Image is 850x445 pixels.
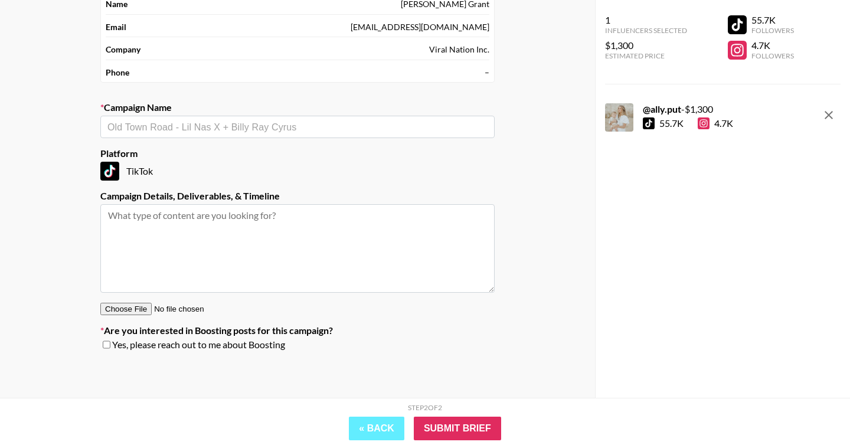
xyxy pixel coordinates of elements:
div: [EMAIL_ADDRESS][DOMAIN_NAME] [351,22,489,32]
button: « Back [349,417,404,440]
div: Step 2 of 2 [408,403,442,412]
div: Viral Nation Inc. [429,44,489,55]
input: Submit Brief [414,417,501,440]
strong: Phone [106,67,129,78]
div: 55.7K [751,14,794,26]
button: remove [817,103,841,127]
strong: @ ally.put [643,103,681,114]
div: $1,300 [605,40,687,51]
div: TikTok [100,162,495,181]
strong: Company [106,44,140,55]
div: 55.7K [659,117,684,129]
span: Yes, please reach out to me about Boosting [112,339,285,351]
div: Estimated Price [605,51,687,60]
strong: Email [106,22,126,32]
label: Are you interested in Boosting posts for this campaign? [100,325,495,336]
label: Platform [100,148,495,159]
div: Followers [751,26,794,35]
div: - $ 1,300 [643,103,733,115]
div: 1 [605,14,687,26]
input: Old Town Road - Lil Nas X + Billy Ray Cyrus [107,120,488,134]
div: 4.7K [751,40,794,51]
img: TikTok [100,162,119,181]
div: – [485,67,489,78]
label: Campaign Name [100,102,495,113]
label: Campaign Details, Deliverables, & Timeline [100,190,495,202]
div: Influencers Selected [605,26,687,35]
div: 4.7K [698,117,733,129]
div: Followers [751,51,794,60]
